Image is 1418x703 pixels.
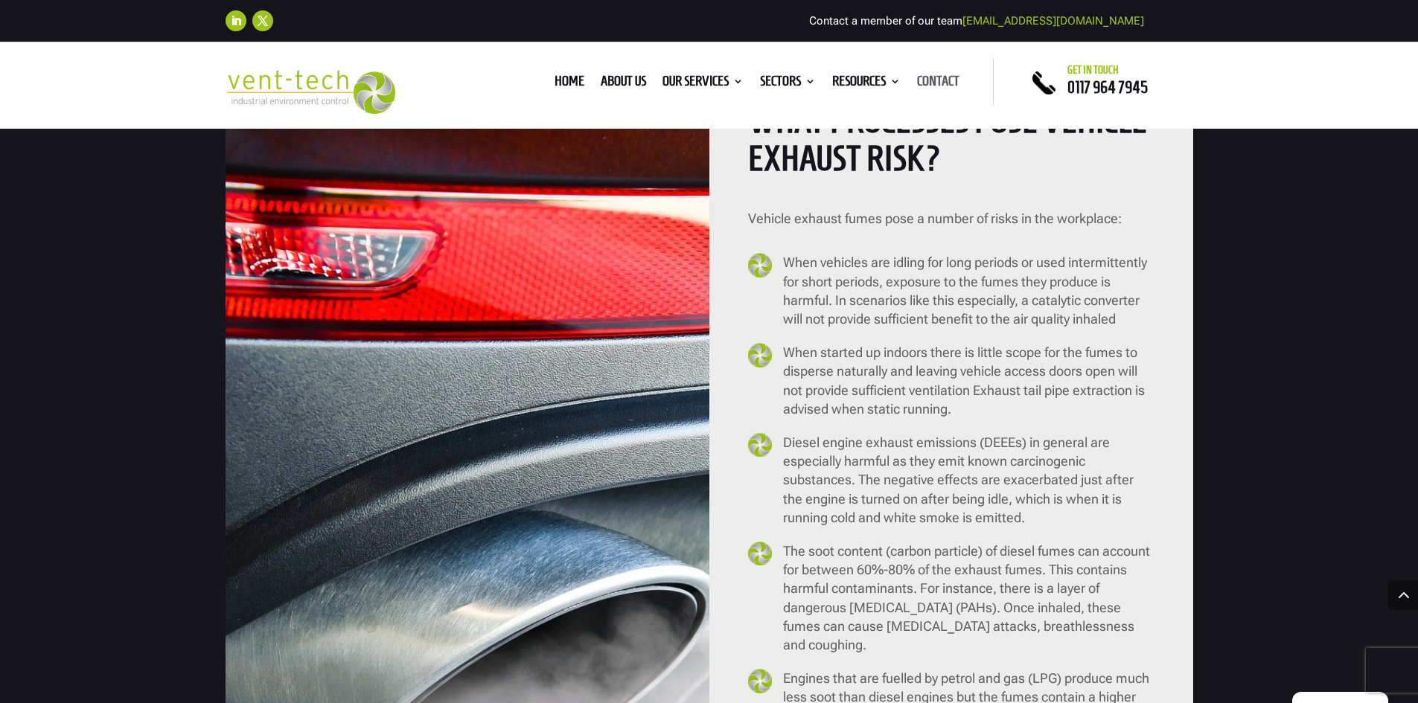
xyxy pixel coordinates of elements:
[1067,64,1119,76] span: Get in touch
[601,76,646,92] a: About us
[555,76,584,92] a: Home
[917,76,959,92] a: Contact
[760,76,816,92] a: Sectors
[962,14,1144,28] a: [EMAIL_ADDRESS][DOMAIN_NAME]
[226,10,246,31] a: Follow on LinkedIn
[748,211,1122,226] span: Vehicle exhaust fumes pose a number of risks in the workplace:
[783,344,1145,417] span: When started up indoors there is little scope for the fumes to disperse naturally and leaving veh...
[832,76,901,92] a: Resources
[783,434,1134,525] span: Diesel engine exhaust emissions (DEEEs) in general are especially harmful as they emit known carc...
[226,70,396,114] img: 2023-09-27T08_35_16.549ZVENT-TECH---Clear-background
[783,254,1147,327] span: When vehicles are idling for long periods or used intermittently for short periods, exposure to t...
[1067,78,1148,96] a: 0117 964 7945
[809,14,1144,28] span: Contact a member of our team
[748,102,1154,184] h2: What processes pose vehicle exhaust risk?
[783,543,1150,652] span: The soot content (carbon particle) of diesel fumes can account for between 60%-80% of the exhaust...
[662,76,744,92] a: Our Services
[252,10,273,31] a: Follow on X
